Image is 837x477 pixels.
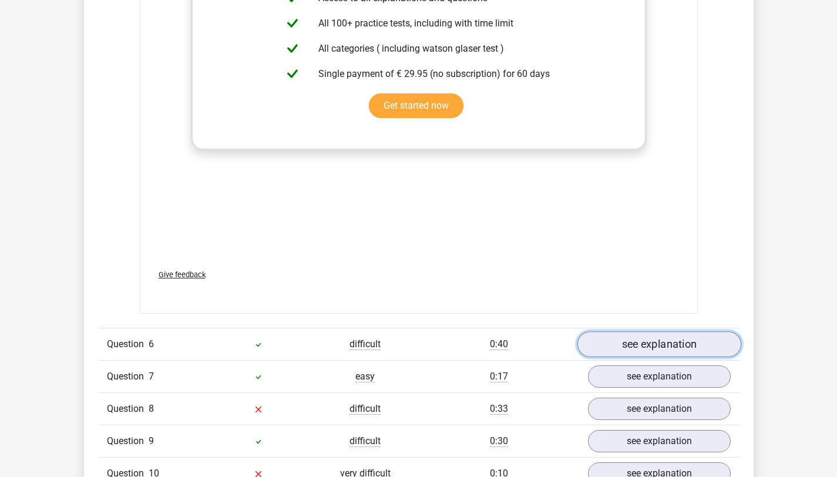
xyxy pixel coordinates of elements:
span: Give feedback [159,270,206,279]
span: 0:17 [490,371,508,382]
span: 9 [149,435,154,446]
span: 0:30 [490,435,508,447]
a: see explanation [588,430,731,452]
span: Question [107,434,149,448]
span: easy [355,371,375,382]
span: Question [107,337,149,351]
a: see explanation [577,331,741,357]
span: Question [107,402,149,416]
span: 7 [149,371,154,382]
span: 0:40 [490,338,508,350]
span: 0:33 [490,403,508,415]
span: difficult [349,403,381,415]
a: see explanation [588,365,731,388]
span: difficult [349,338,381,350]
span: 6 [149,338,154,350]
a: see explanation [588,398,731,420]
span: difficult [349,435,381,447]
a: Get started now [369,93,463,118]
span: 8 [149,403,154,414]
span: Question [107,369,149,384]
